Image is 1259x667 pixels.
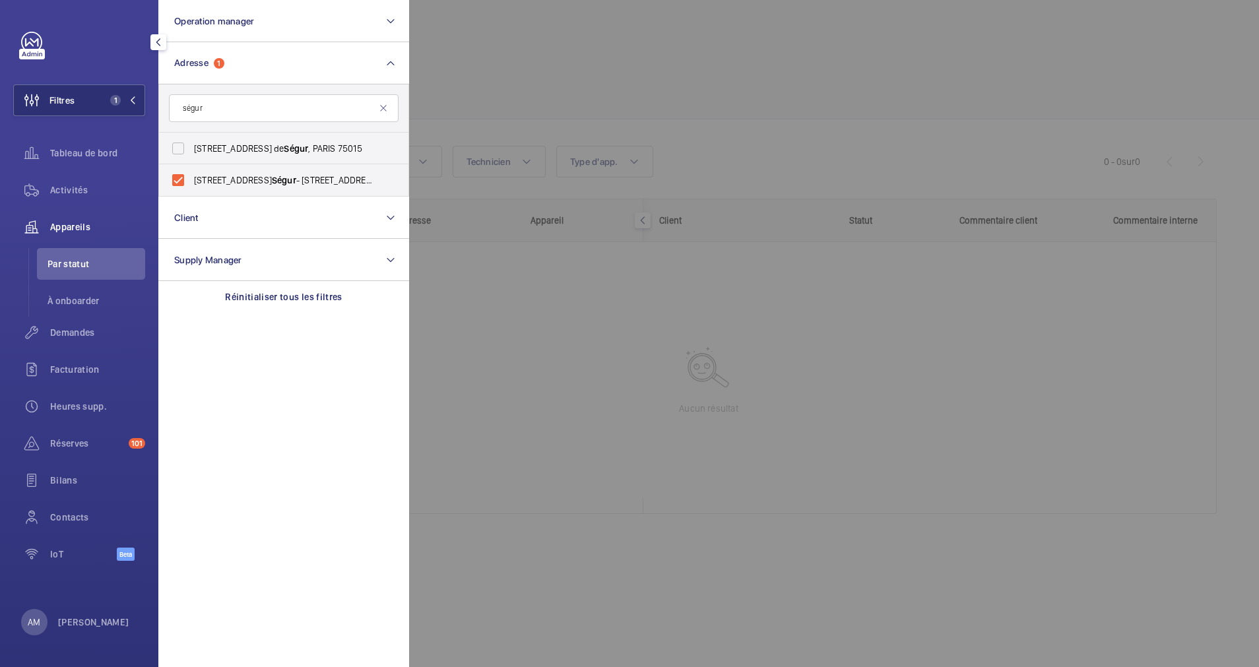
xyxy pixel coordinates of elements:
span: Réserves [50,437,123,450]
button: Filtres1 [13,84,145,116]
span: Tableau de bord [50,146,145,160]
span: Appareils [50,220,145,234]
span: Heures supp. [50,400,145,413]
span: Bilans [50,474,145,487]
span: Filtres [49,94,75,107]
span: Contacts [50,511,145,524]
span: Facturation [50,363,145,376]
span: IoT [50,548,117,561]
span: 101 [129,438,145,449]
p: AM [28,616,40,629]
span: Par statut [48,257,145,270]
span: Beta [117,548,135,561]
span: 1 [110,95,121,106]
span: Activités [50,183,145,197]
p: [PERSON_NAME] [58,616,129,629]
span: Demandes [50,326,145,339]
span: À onboarder [48,294,145,307]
